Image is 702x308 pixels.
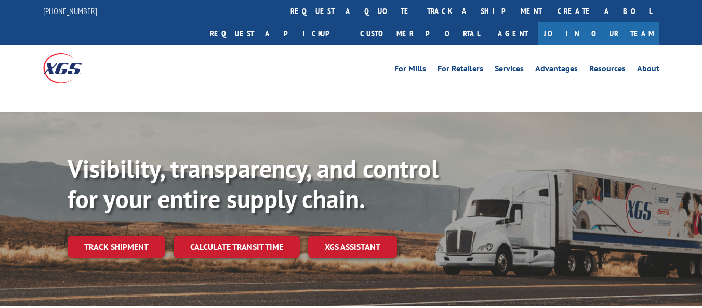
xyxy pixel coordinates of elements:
[68,236,165,258] a: Track shipment
[589,65,626,76] a: Resources
[308,236,397,258] a: XGS ASSISTANT
[495,65,524,76] a: Services
[174,236,300,258] a: Calculate transit time
[68,152,439,215] b: Visibility, transparency, and control for your entire supply chain.
[538,22,659,45] a: Join Our Team
[394,65,426,76] a: For Mills
[352,22,487,45] a: Customer Portal
[43,6,97,16] a: [PHONE_NUMBER]
[202,22,352,45] a: Request a pickup
[637,65,659,76] a: About
[535,65,578,76] a: Advantages
[487,22,538,45] a: Agent
[438,65,483,76] a: For Retailers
